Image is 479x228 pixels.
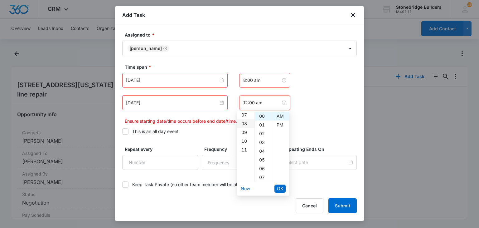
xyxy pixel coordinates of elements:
[241,186,250,191] a: Now
[243,77,281,84] input: 8:00 am
[255,112,272,121] div: 00
[349,11,357,19] button: close
[162,46,167,51] div: Remove Mike Anderson
[255,164,272,173] div: 06
[243,99,281,106] input: 12:00 am
[274,185,286,193] button: OK
[328,198,357,213] button: Submit
[122,11,145,19] h1: Add Task
[272,121,289,129] div: PM
[125,32,359,38] label: Assigned to
[255,147,272,156] div: 04
[126,77,218,84] input: Oct 8, 2025
[296,198,323,213] button: Cancel
[125,146,201,152] label: Repeat every
[125,64,359,70] label: Time span
[283,146,359,152] label: Repeating Ends On
[122,155,198,170] input: Number
[129,46,162,51] div: [PERSON_NAME]
[277,185,283,192] span: OK
[255,138,272,147] div: 03
[255,156,272,164] div: 05
[237,111,254,119] div: 07
[272,112,289,121] div: AM
[132,128,179,135] div: This is an all day event
[125,118,357,124] p: Ensure starting date/time occurs before end date/time.
[255,129,272,138] div: 02
[132,181,276,188] div: Keep Task Private (no other team member will be able to see this task)
[285,159,347,166] input: Select date
[237,137,254,146] div: 10
[255,121,272,129] div: 01
[237,119,254,128] div: 08
[204,146,280,152] label: Frequency
[126,99,218,106] input: Oct 8, 2025
[237,128,254,137] div: 09
[237,146,254,154] div: 11
[255,173,272,182] div: 07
